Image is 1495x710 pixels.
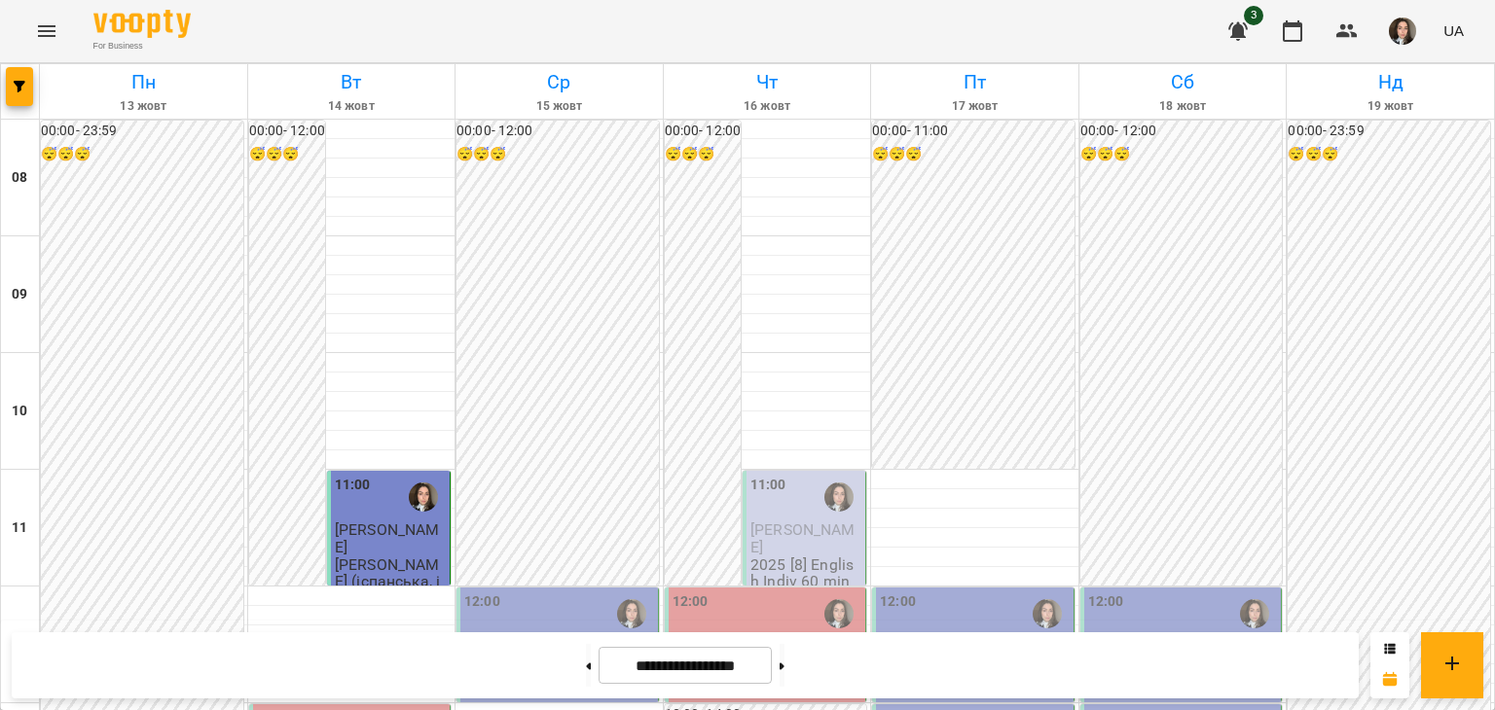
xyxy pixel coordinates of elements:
span: [PERSON_NAME] [335,520,440,555]
h6: 18 жовт [1082,97,1284,116]
img: Voopty Logo [93,10,191,38]
span: UA [1443,20,1464,41]
h6: 😴😴😴 [456,144,659,165]
h6: 00:00 - 23:59 [41,121,243,142]
h6: 11 [12,517,27,539]
h6: 09 [12,284,27,305]
h6: 00:00 - 12:00 [1080,121,1283,142]
h6: Ср [458,67,660,97]
h6: 15 жовт [458,97,660,116]
button: UA [1436,13,1472,49]
span: 3 [1244,6,1263,25]
h6: Нд [1290,67,1491,97]
p: [PERSON_NAME] (іспанська, індивідуально) [335,556,446,607]
h6: 😴😴😴 [41,144,243,165]
h6: 08 [12,167,27,189]
label: 12:00 [1088,591,1124,613]
h6: 😴😴😴 [665,144,741,165]
h6: 14 жовт [251,97,453,116]
img: Грицюк Анна Андріївна (і) [617,599,646,628]
h6: Чт [667,67,868,97]
h6: 13 жовт [43,97,244,116]
label: 12:00 [880,591,916,613]
h6: Сб [1082,67,1284,97]
img: Грицюк Анна Андріївна (і) [824,599,854,628]
label: 11:00 [335,475,371,496]
h6: 😴😴😴 [872,144,1075,165]
h6: Вт [251,67,453,97]
h6: 00:00 - 23:59 [1288,121,1490,142]
img: Грицюк Анна Андріївна (і) [1240,599,1269,628]
button: Menu [23,8,70,54]
h6: 10 [12,401,27,422]
h6: 17 жовт [874,97,1076,116]
label: 11:00 [750,475,786,496]
img: Грицюк Анна Андріївна (і) [1033,599,1062,628]
h6: 😴😴😴 [1288,144,1490,165]
span: For Business [93,40,191,53]
span: [PERSON_NAME] [750,520,856,555]
h6: Пт [874,67,1076,97]
h6: 00:00 - 12:00 [665,121,741,142]
label: 12:00 [464,591,500,613]
h6: 00:00 - 12:00 [249,121,325,142]
h6: 😴😴😴 [1080,144,1283,165]
h6: 00:00 - 11:00 [872,121,1075,142]
h6: Пн [43,67,244,97]
label: 12:00 [673,591,709,613]
img: Грицюк Анна Андріївна (і) [824,482,854,512]
h6: 00:00 - 12:00 [456,121,659,142]
img: 44d3d6facc12e0fb6bd7f330c78647dd.jfif [1389,18,1416,45]
h6: 16 жовт [667,97,868,116]
img: Грицюк Анна Андріївна (і) [409,482,438,512]
h6: 19 жовт [1290,97,1491,116]
h6: 😴😴😴 [249,144,325,165]
p: 2025 [8] English Indiv 60 min [750,556,861,590]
